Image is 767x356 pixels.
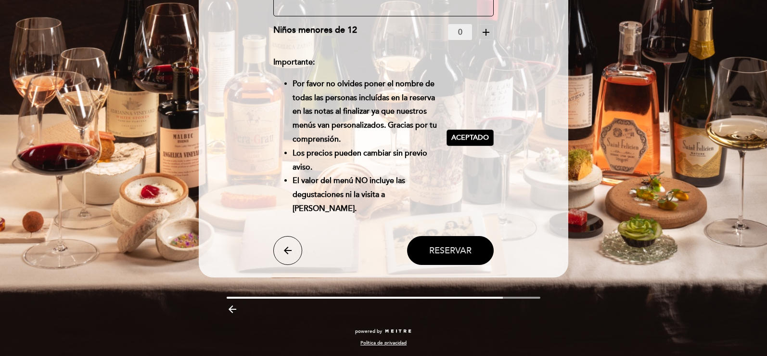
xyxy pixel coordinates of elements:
i: add [480,26,492,38]
strong: Importante: [273,57,315,67]
i: arrow_back [282,245,294,256]
a: Política de privacidad [360,340,407,346]
button: Reservar [407,236,494,265]
i: arrow_backward [227,303,238,315]
div: Niños menores de 12 [273,24,357,40]
i: remove [429,26,440,38]
img: MEITRE [384,329,412,334]
button: Aceptado [447,130,494,146]
a: powered by [355,328,412,335]
span: Aceptado [451,133,489,143]
li: Los precios pueden cambiar sin previo aviso. [293,146,439,174]
button: arrow_back [273,236,302,265]
span: powered by [355,328,382,335]
li: El valor del menú NO incluye las degustaciones ni la visita a [PERSON_NAME]. [293,174,439,215]
li: Por favor no olvides poner el nombre de todas las personas incluídas en la reserva en las notas a... [293,77,439,146]
span: Reservar [429,245,472,256]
